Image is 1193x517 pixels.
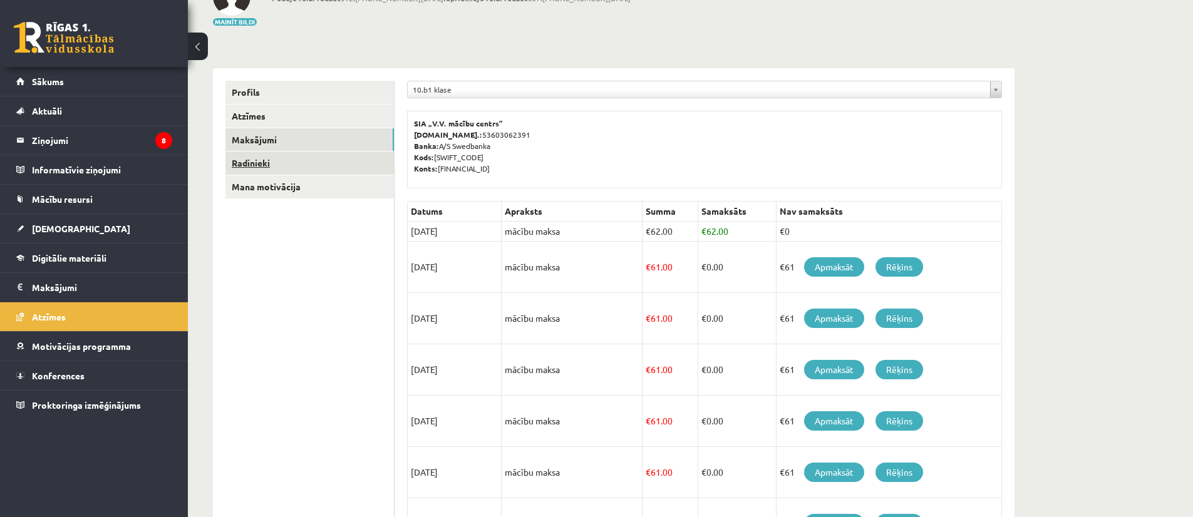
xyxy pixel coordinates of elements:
td: 0.00 [698,396,776,447]
span: 10.b1 klase [413,81,985,98]
span: € [646,225,651,237]
td: 61.00 [643,242,698,293]
td: [DATE] [408,242,502,293]
td: mācību maksa [502,447,643,498]
a: Apmaksāt [804,309,864,328]
span: € [646,364,651,375]
a: Apmaksāt [804,463,864,482]
span: € [701,466,706,478]
a: Rīgas 1. Tālmācības vidusskola [14,22,114,53]
th: Nav samaksāts [776,202,1001,222]
span: € [646,415,651,426]
td: €61 [776,447,1001,498]
span: Motivācijas programma [32,340,131,352]
a: Aktuāli [16,96,172,125]
a: Motivācijas programma [16,332,172,361]
span: Atzīmes [32,311,66,322]
p: 53603062391 A/S Swedbanka [SWIFT_CODE] [FINANCIAL_ID] [414,118,995,174]
b: SIA „V.V. mācību centrs” [414,118,504,128]
th: Apraksts [502,202,643,222]
a: Rēķins [875,309,923,328]
legend: Maksājumi [32,273,172,302]
span: € [646,312,651,324]
a: Atzīmes [16,302,172,331]
span: Proktoringa izmēģinājums [32,399,141,411]
button: Mainīt bildi [213,18,257,26]
a: Apmaksāt [804,411,864,431]
b: Konts: [414,163,438,173]
td: 0.00 [698,344,776,396]
a: Mana motivācija [225,175,394,198]
a: Rēķins [875,257,923,277]
span: [DEMOGRAPHIC_DATA] [32,223,130,234]
a: Apmaksāt [804,360,864,379]
a: [DEMOGRAPHIC_DATA] [16,214,172,243]
td: 0.00 [698,293,776,344]
b: Banka: [414,141,439,151]
span: € [701,225,706,237]
legend: Informatīvie ziņojumi [32,155,172,184]
td: 61.00 [643,293,698,344]
a: Mācību resursi [16,185,172,213]
a: Profils [225,81,394,104]
a: Rēķins [875,360,923,379]
th: Samaksāts [698,202,776,222]
i: 8 [155,132,172,149]
td: 61.00 [643,344,698,396]
a: 10.b1 klase [408,81,1001,98]
td: [DATE] [408,396,502,447]
td: €61 [776,242,1001,293]
td: [DATE] [408,447,502,498]
a: Maksājumi [225,128,394,151]
b: Kods: [414,152,434,162]
span: Sākums [32,76,64,87]
a: Maksājumi [16,273,172,302]
span: Digitālie materiāli [32,252,106,264]
td: [DATE] [408,293,502,344]
td: 62.00 [643,222,698,242]
td: 61.00 [643,396,698,447]
span: € [701,364,706,375]
td: 0.00 [698,447,776,498]
span: € [701,312,706,324]
td: €61 [776,344,1001,396]
span: Aktuāli [32,105,62,116]
td: 62.00 [698,222,776,242]
a: Proktoringa izmēģinājums [16,391,172,419]
td: mācību maksa [502,396,643,447]
a: Rēķins [875,463,923,482]
span: Mācību resursi [32,193,93,205]
b: [DOMAIN_NAME].: [414,130,482,140]
a: Atzīmes [225,105,394,128]
td: [DATE] [408,344,502,396]
td: [DATE] [408,222,502,242]
span: € [646,466,651,478]
th: Datums [408,202,502,222]
a: Radinieki [225,151,394,175]
legend: Ziņojumi [32,126,172,155]
td: €0 [776,222,1001,242]
td: mācību maksa [502,242,643,293]
a: Rēķins [875,411,923,431]
td: €61 [776,396,1001,447]
a: Ziņojumi8 [16,126,172,155]
a: Digitālie materiāli [16,243,172,272]
span: Konferences [32,370,85,381]
th: Summa [643,202,698,222]
a: Sākums [16,67,172,96]
span: € [701,261,706,272]
a: Konferences [16,361,172,390]
td: €61 [776,293,1001,344]
td: mācību maksa [502,344,643,396]
span: € [701,415,706,426]
td: 0.00 [698,242,776,293]
td: 61.00 [643,447,698,498]
a: Informatīvie ziņojumi [16,155,172,184]
td: mācību maksa [502,222,643,242]
td: mācību maksa [502,293,643,344]
span: € [646,261,651,272]
a: Apmaksāt [804,257,864,277]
